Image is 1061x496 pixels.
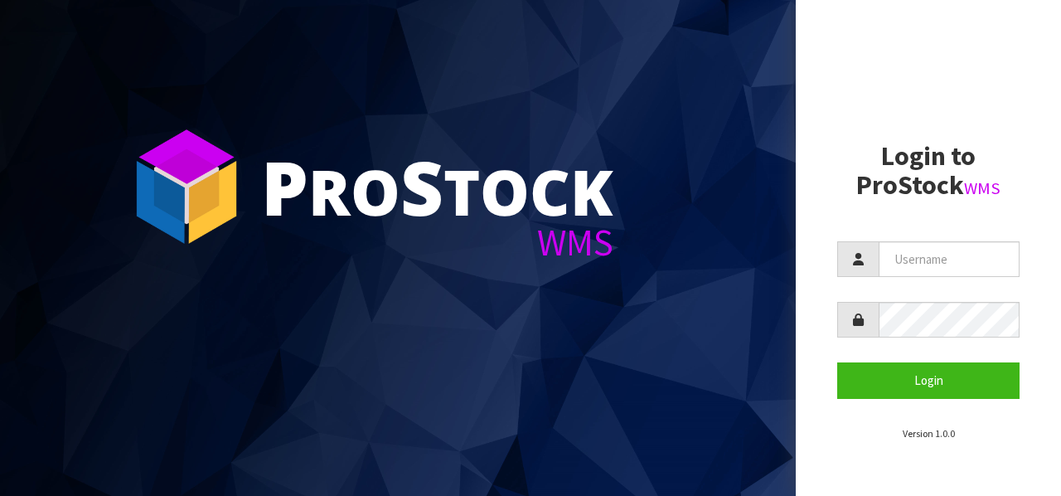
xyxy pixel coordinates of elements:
button: Login [837,362,1020,398]
h2: Login to ProStock [837,142,1020,200]
span: S [400,136,443,237]
small: WMS [964,177,1000,199]
span: P [261,136,308,237]
div: WMS [261,224,613,261]
small: Version 1.0.0 [903,427,955,440]
input: Username [879,241,1020,277]
img: ProStock Cube [124,124,249,249]
div: ro tock [261,149,613,224]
